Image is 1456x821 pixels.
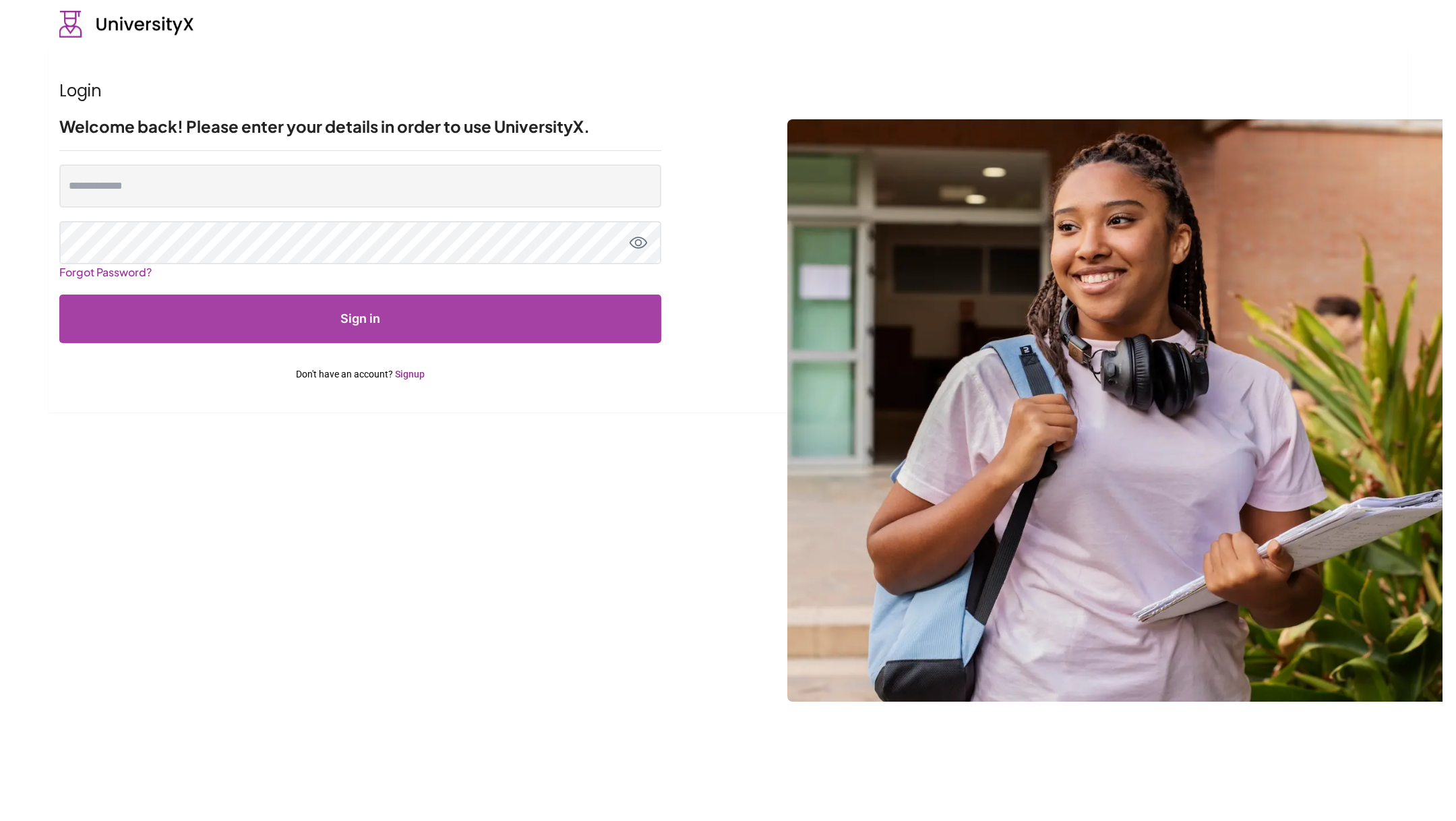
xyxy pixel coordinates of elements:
[59,115,661,137] h2: Welcome back! Please enter your details in order to use UniversityX.
[59,295,661,343] button: Submit form
[59,80,661,102] h1: Login
[59,367,661,381] p: Don't have an account?
[629,233,648,252] button: toggle password view
[59,260,152,284] a: Forgot Password?
[787,119,1443,702] img: login background
[395,369,425,379] a: Signup
[59,11,194,38] img: UniversityX logo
